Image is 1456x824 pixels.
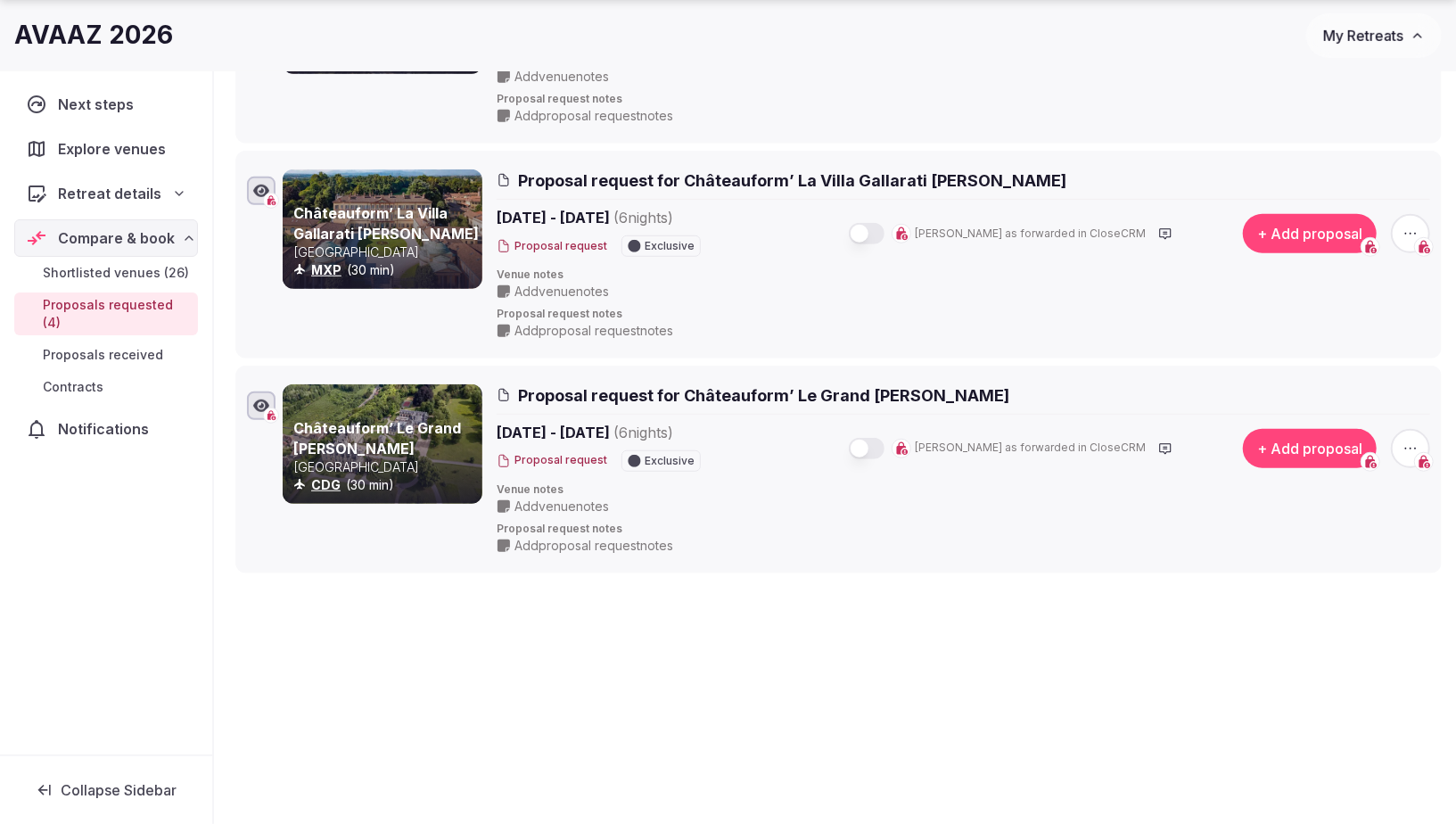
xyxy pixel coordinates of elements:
a: Châteauform’ Le Grand [PERSON_NAME] [293,419,461,457]
span: My Retreats [1323,27,1403,45]
span: Add proposal request notes [514,322,673,340]
button: + Add proposal [1243,214,1377,253]
span: Contracts [43,378,103,396]
span: Exclusive [645,456,695,466]
span: ( 6 night s ) [613,209,673,227]
a: Explore venues [14,130,198,168]
button: Proposal request [497,453,607,468]
span: Proposals received [43,346,163,364]
span: [DATE] - [DATE] [497,422,810,443]
button: My Retreats [1306,13,1442,58]
span: [PERSON_NAME] as forwarded in CloseCRM [915,441,1146,456]
span: Add venue notes [514,68,609,86]
span: Exclusive [645,241,695,251]
a: MXP [311,262,341,277]
span: Add venue notes [514,498,609,515]
span: Shortlisted venues (26) [43,264,189,282]
span: Add proposal request notes [514,537,673,555]
span: Proposal request notes [497,522,1430,537]
div: (30 min) [293,476,479,494]
p: [GEOGRAPHIC_DATA] [293,458,479,476]
a: Contracts [14,375,198,400]
span: Proposal request for Châteauform’ Le Grand [PERSON_NAME] [518,384,1009,407]
a: CDG [311,477,341,492]
a: Proposals received [14,342,198,367]
span: Add proposal request notes [514,107,673,125]
p: [GEOGRAPHIC_DATA] [293,243,479,261]
div: (30 min) [293,261,479,279]
span: Proposal request for Châteauform’ La Villa Gallarati [PERSON_NAME] [518,169,1066,192]
span: Compare & book [58,227,175,249]
a: Proposals requested (4) [14,293,198,335]
a: Next steps [14,86,198,123]
span: [PERSON_NAME] as forwarded in CloseCRM [915,227,1146,242]
span: Proposal request notes [497,307,1430,322]
span: Explore venues [58,138,173,160]
a: Notifications [14,410,198,448]
button: Collapse Sidebar [14,770,198,810]
span: [DATE] - [DATE] [497,207,810,228]
span: Collapse Sidebar [61,781,177,799]
button: + Add proposal [1243,429,1377,468]
span: Next steps [58,94,141,115]
span: Retreat details [58,183,161,204]
a: Châteauform’ La Villa Gallarati [PERSON_NAME] [293,204,479,242]
span: Proposal request notes [497,92,1430,107]
a: Shortlisted venues (26) [14,260,198,285]
span: Venue notes [497,482,1430,498]
span: Notifications [58,418,156,440]
button: Proposal request [497,239,607,254]
span: Proposals requested (4) [43,296,191,332]
span: ( 6 night s ) [613,424,673,441]
span: Add venue notes [514,283,609,301]
h1: AVAAZ 2026 [14,18,173,53]
span: Venue notes [497,268,1430,283]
